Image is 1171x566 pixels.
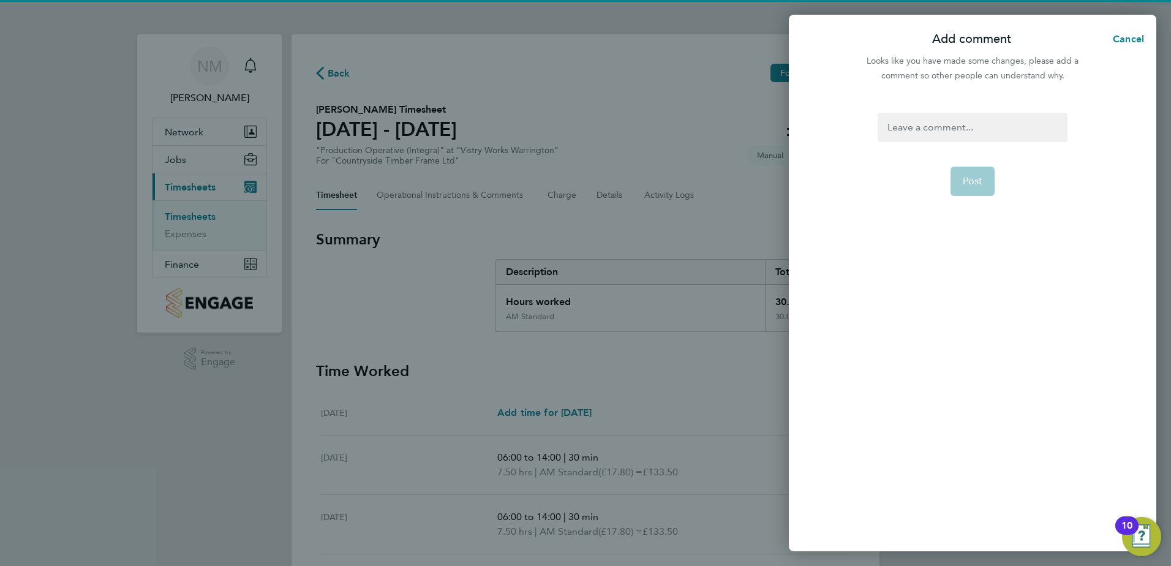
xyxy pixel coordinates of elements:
[932,31,1011,48] p: Add comment
[1121,526,1132,541] div: 10
[1109,33,1144,45] span: Cancel
[860,54,1085,83] div: Looks like you have made some changes, please add a comment so other people can understand why.
[1122,517,1161,556] button: Open Resource Center, 10 new notifications
[1093,27,1156,51] button: Cancel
